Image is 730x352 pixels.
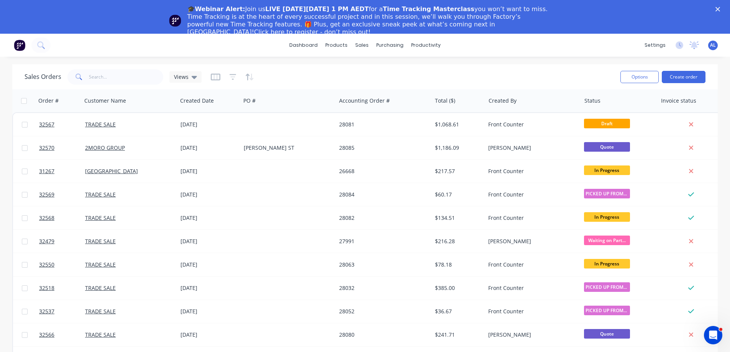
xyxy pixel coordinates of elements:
[435,191,480,198] div: $60.17
[39,277,85,300] a: 32518
[372,39,407,51] div: purchasing
[85,284,116,291] a: TRADE SALE
[435,167,480,175] div: $217.57
[180,97,214,105] div: Created Date
[435,97,455,105] div: Total ($)
[85,261,116,268] a: TRADE SALE
[84,97,126,105] div: Customer Name
[180,308,238,315] div: [DATE]
[14,39,25,51] img: Factory
[620,71,659,83] button: Options
[39,144,54,152] span: 32570
[39,136,85,159] a: 32570
[187,5,245,13] b: 🎓Webinar Alert:
[180,167,238,175] div: [DATE]
[39,160,85,183] a: 31267
[39,284,54,292] span: 32518
[39,331,54,339] span: 32566
[489,97,517,105] div: Created By
[85,167,138,175] a: [GEOGRAPHIC_DATA]
[339,284,424,292] div: 28032
[339,144,424,152] div: 28085
[662,71,705,83] button: Create order
[243,97,256,105] div: PO #
[180,214,238,222] div: [DATE]
[704,326,722,344] iframe: Intercom live chat
[339,214,424,222] div: 28082
[435,331,480,339] div: $241.71
[584,97,600,105] div: Status
[85,308,116,315] a: TRADE SALE
[435,121,480,128] div: $1,068.61
[407,39,445,51] div: productivity
[85,237,116,245] a: TRADE SALE
[339,121,424,128] div: 28081
[339,331,424,339] div: 28080
[39,323,85,346] a: 32566
[39,214,54,222] span: 32568
[339,167,424,175] div: 26668
[710,42,716,49] span: AL
[339,308,424,315] div: 28052
[641,39,669,51] div: settings
[180,121,238,128] div: [DATE]
[339,191,424,198] div: 28084
[39,121,54,128] span: 32567
[339,237,424,245] div: 27991
[488,331,573,339] div: [PERSON_NAME]
[488,308,573,315] div: Front Counter
[435,284,480,292] div: $385.00
[488,167,573,175] div: Front Counter
[322,39,351,51] div: products
[584,189,630,198] span: PICKED UP FROM ...
[488,144,573,152] div: [PERSON_NAME]
[244,144,329,152] div: [PERSON_NAME] ST
[39,191,54,198] span: 32569
[435,144,480,152] div: $1,186.09
[488,261,573,269] div: Front Counter
[285,39,322,51] a: dashboard
[584,142,630,152] span: Quote
[169,15,181,27] img: Profile image for Team
[85,331,116,338] a: TRADE SALE
[265,5,369,13] b: LIVE [DATE][DATE] 1 PM AEDT
[584,329,630,339] span: Quote
[584,259,630,269] span: In Progress
[488,237,573,245] div: [PERSON_NAME]
[383,5,474,13] b: Time Tracking Masterclass
[89,69,164,85] input: Search...
[85,121,116,128] a: TRADE SALE
[435,308,480,315] div: $36.67
[661,97,696,105] div: Invoice status
[488,121,573,128] div: Front Counter
[715,7,723,11] div: Close
[85,191,116,198] a: TRADE SALE
[339,97,390,105] div: Accounting Order #
[39,167,54,175] span: 31267
[39,113,85,136] a: 32567
[39,300,85,323] a: 32537
[174,73,189,81] span: Views
[339,261,424,269] div: 28063
[584,282,630,292] span: PICKED UP FROM ...
[187,5,549,36] div: Join us for a you won’t want to miss. Time Tracking is at the heart of every successful project a...
[38,97,59,105] div: Order #
[39,253,85,276] a: 32550
[85,214,116,221] a: TRADE SALE
[435,214,480,222] div: $134.51
[180,331,238,339] div: [DATE]
[180,237,238,245] div: [DATE]
[180,261,238,269] div: [DATE]
[39,230,85,253] a: 32479
[180,191,238,198] div: [DATE]
[39,206,85,229] a: 32568
[39,261,54,269] span: 32550
[25,73,61,80] h1: Sales Orders
[584,236,630,245] span: Waiting on Part...
[435,237,480,245] div: $216.28
[435,261,480,269] div: $78.18
[584,212,630,222] span: In Progress
[39,308,54,315] span: 32537
[584,165,630,175] span: In Progress
[180,284,238,292] div: [DATE]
